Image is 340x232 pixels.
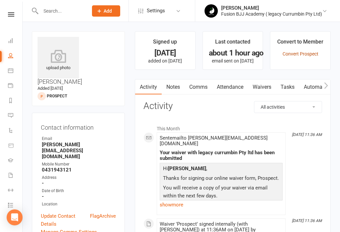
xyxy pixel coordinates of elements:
div: Mobile Number [42,161,116,168]
div: Address [42,174,116,181]
span: Settings [147,3,165,18]
h3: Activity [143,101,322,111]
div: Fusion BJJ Academy ( legacy Currumbin Pty Ltd) [221,11,322,17]
p: You will receive a copy of your waiver via email within the next few days. [161,184,281,201]
div: Date of Birth [42,188,116,194]
a: Comms [185,79,212,95]
div: Signed up [153,38,177,50]
a: Tasks [276,79,299,95]
input: Search... [39,6,83,16]
strong: [PERSON_NAME] [168,166,206,172]
strong: - [42,193,116,199]
div: upload photo [38,50,79,71]
a: Dashboard [8,34,23,49]
div: Your waiver with legacy currumbin Pty ltd has been submitted [160,150,283,161]
a: Waivers [248,79,276,95]
div: Email [42,136,116,142]
div: about 1 hour ago [209,50,257,57]
span: Add [104,8,112,14]
div: [DATE] [141,50,189,57]
a: Update Contact Details [41,212,90,228]
a: Activity [135,79,162,95]
div: [PERSON_NAME] [221,5,322,11]
a: Convert Prospect [283,51,318,57]
div: Last contacted [215,38,250,50]
strong: [PERSON_NAME][EMAIL_ADDRESS][DOMAIN_NAME] [42,142,116,160]
strong: - [42,180,116,186]
a: show more [160,200,283,209]
i: [DATE] 11:36 AM [292,218,322,223]
strong: 0431943121 [42,167,116,173]
a: Calendar [8,64,23,79]
p: email sent on [DATE] [209,58,257,63]
li: This Month [143,122,322,132]
a: People [8,49,23,64]
a: Payments [8,79,23,94]
span: Sent email to [PERSON_NAME][EMAIL_ADDRESS][DOMAIN_NAME] [160,135,268,147]
div: Convert to Member [277,38,323,50]
a: Product Sales [8,139,23,154]
button: Add [92,5,120,17]
time: Added [DATE] [38,86,63,91]
a: Attendance [212,79,248,95]
a: Reports [8,94,23,109]
h3: Contact information [41,122,116,131]
h3: [PERSON_NAME] [38,37,119,85]
a: Flag [90,212,99,228]
div: Location [42,201,116,207]
i: [DATE] 11:36 AM [292,132,322,137]
p: Thanks for signing our online waiver form, Prospect. [161,174,281,184]
a: Archive [99,212,116,228]
div: Open Intercom Messenger [7,209,23,225]
a: Notes [162,79,185,95]
snap: prospect [47,94,67,98]
img: thumb_image1738312874.png [205,4,218,18]
p: Hi , [161,165,281,174]
p: added on [DATE] [141,58,189,63]
a: Automations [299,79,339,95]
